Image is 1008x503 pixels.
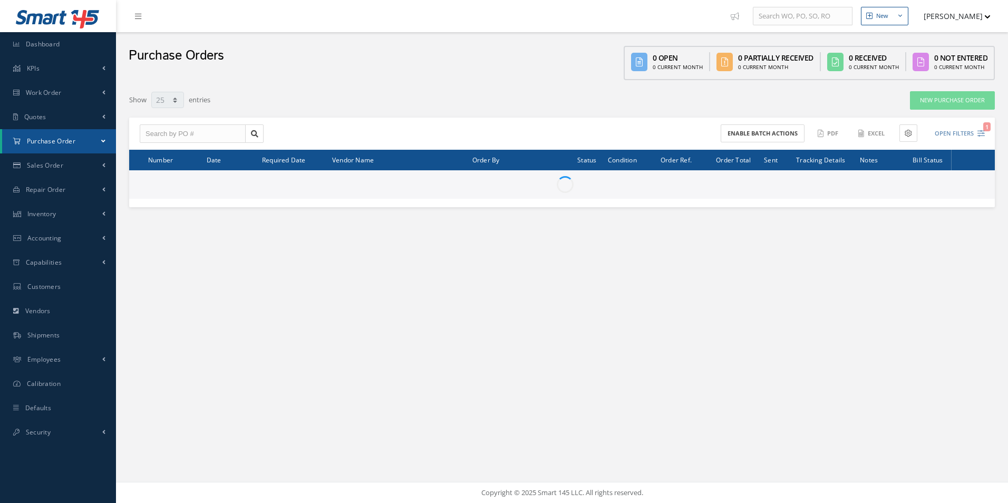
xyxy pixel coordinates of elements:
[26,258,62,267] span: Capabilities
[753,7,852,26] input: Search WO, PO, SO, RO
[27,282,61,291] span: Customers
[27,161,63,170] span: Sales Order
[332,154,374,165] span: Vendor Name
[934,52,988,63] div: 0 Not Entered
[738,63,813,71] div: 0 Current Month
[26,428,51,437] span: Security
[26,40,60,49] span: Dashboard
[262,154,306,165] span: Required Date
[27,209,56,218] span: Inventory
[577,154,596,165] span: Status
[983,122,991,131] span: 1
[914,6,991,26] button: [PERSON_NAME]
[860,154,878,165] span: Notes
[934,63,988,71] div: 0 Current Month
[189,91,210,105] label: entries
[26,185,66,194] span: Repair Order
[26,88,62,97] span: Work Order
[27,64,40,73] span: KPIs
[913,154,943,165] span: Bill Status
[861,7,908,25] button: New
[653,52,703,63] div: 0 Open
[853,124,891,143] button: Excel
[661,154,692,165] span: Order Ref.
[2,129,116,153] a: Purchase Order
[27,355,61,364] span: Employees
[876,12,888,21] div: New
[140,124,246,143] input: Search by PO #
[608,154,637,165] span: Condition
[653,63,703,71] div: 0 Current Month
[127,488,997,498] div: Copyright © 2025 Smart 145 LLC. All rights reserved.
[796,154,845,165] span: Tracking Details
[910,91,995,110] a: New Purchase Order
[925,125,985,142] button: Open Filters1
[849,52,899,63] div: 0 Received
[148,154,173,165] span: Number
[27,379,61,388] span: Calibration
[27,234,62,243] span: Accounting
[24,112,46,121] span: Quotes
[25,403,51,412] span: Defaults
[27,331,60,340] span: Shipments
[129,48,224,64] h2: Purchase Orders
[738,52,813,63] div: 0 Partially Received
[472,154,500,165] span: Order By
[207,154,221,165] span: Date
[25,306,51,315] span: Vendors
[812,124,845,143] button: PDF
[129,91,147,105] label: Show
[764,154,778,165] span: Sent
[721,124,805,143] button: Enable batch actions
[849,63,899,71] div: 0 Current Month
[27,137,75,146] span: Purchase Order
[716,154,751,165] span: Order Total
